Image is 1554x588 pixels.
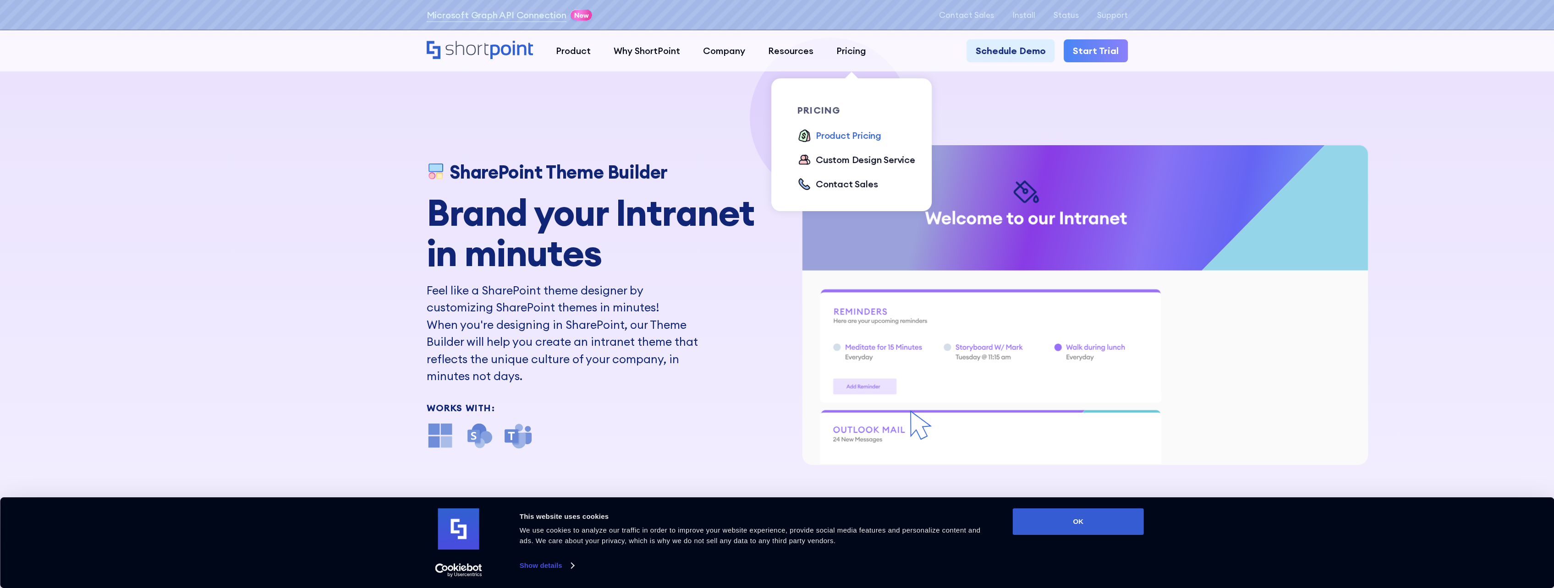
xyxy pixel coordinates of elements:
img: microsoft teams icon [505,422,532,449]
img: microsoft office icon [427,422,454,449]
a: Custom Design Service [797,153,915,168]
a: Company [692,39,757,62]
div: This website uses cookies [520,511,992,522]
a: Why ShortPoint [602,39,692,62]
div: Custom Design Service [816,153,915,167]
a: Status [1054,11,1079,20]
a: Microsoft Graph API Connection [427,8,566,22]
div: Works With: [427,403,770,413]
a: Pricing [825,39,878,62]
img: SharePoint icon [466,422,493,449]
button: OK [1013,508,1144,535]
a: Contact Sales [797,177,878,192]
img: logo [438,508,479,550]
div: Company [703,44,745,58]
div: Product Pricing [816,129,881,142]
div: Resources [768,44,813,58]
a: Product [544,39,602,62]
a: Install [1012,11,1035,20]
a: Home [427,41,533,60]
a: Resources [757,39,825,62]
div: Why ShortPoint [614,44,680,58]
a: Usercentrics Cookiebot - opens in a new window [418,563,499,577]
a: Product Pricing [797,129,881,144]
h1: SharePoint Theme Builder [450,162,668,183]
h2: Feel like a SharePoint theme designer by customizing SharePoint themes in minutes! [427,282,711,316]
div: Product [556,44,591,58]
dotlottie-player: ShortPoint Theme Builder Animation [777,141,1373,470]
a: Show details [520,559,574,572]
a: Schedule Demo [966,39,1054,62]
span: We use cookies to analyze our traffic in order to improve your website experience, provide social... [520,526,981,544]
a: Contact Sales [939,11,994,20]
div: Contact Sales [816,177,878,191]
div: Pricing [836,44,866,58]
iframe: Chat Widget [1389,482,1554,588]
div: pricing [797,106,926,115]
p: When you're designing in SharePoint, our Theme Builder will help you create an intranet theme tha... [427,316,711,385]
strong: Brand your Intranet in minutes [427,189,755,276]
a: Start Trial [1064,39,1128,62]
a: Support [1097,11,1128,20]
